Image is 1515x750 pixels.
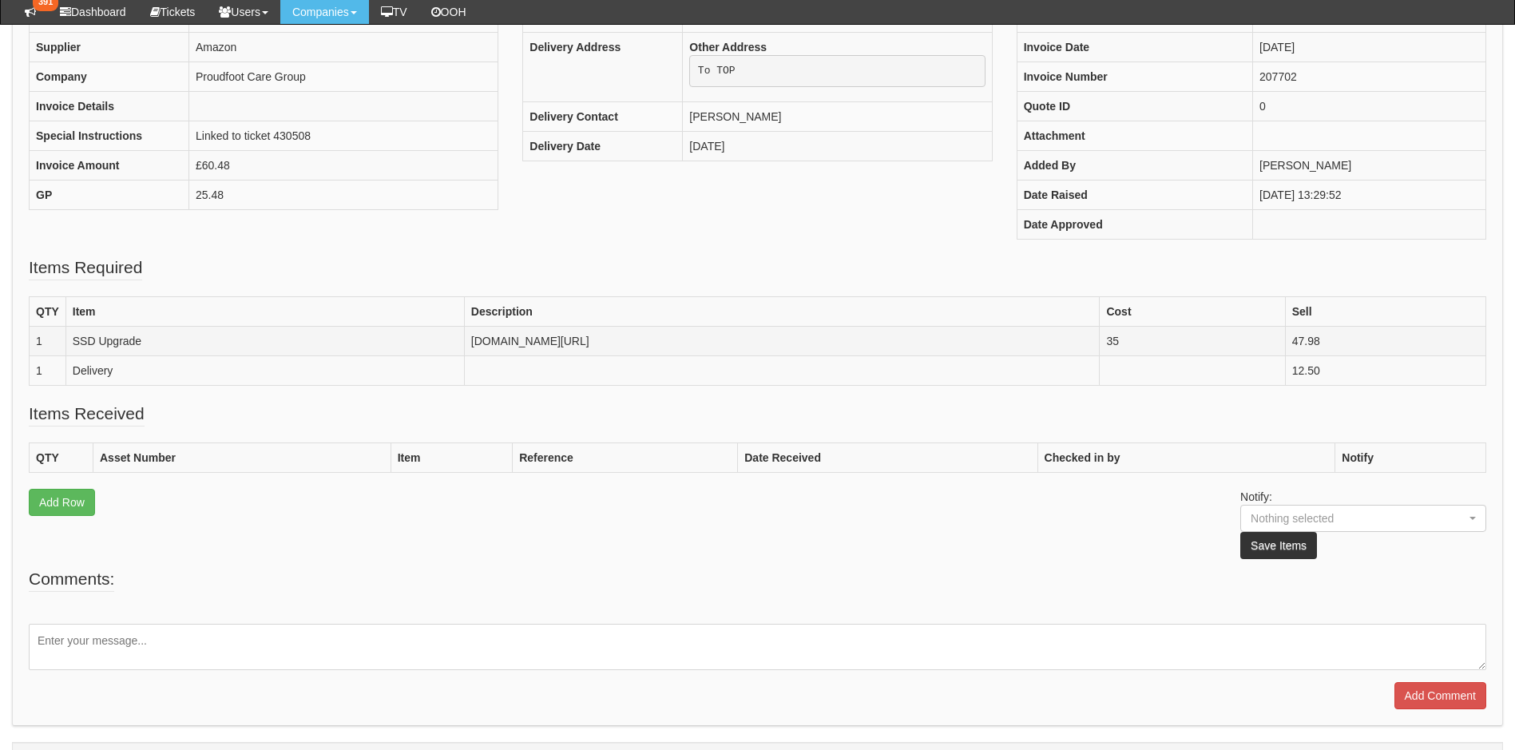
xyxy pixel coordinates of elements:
td: 207702 [1253,62,1486,92]
th: QTY [30,297,66,327]
th: Delivery Contact [523,101,683,131]
th: Asset Number [93,443,391,473]
th: Sell [1285,297,1485,327]
th: Item [65,297,464,327]
th: Invoice Details [30,92,189,121]
td: [PERSON_NAME] [1253,151,1486,181]
td: SSD Upgrade [65,327,464,356]
td: Amazon [189,33,498,62]
th: Invoice Number [1017,62,1252,92]
th: Special Instructions [30,121,189,151]
th: Date Received [738,443,1037,473]
td: 1 [30,327,66,356]
td: [DATE] [1253,33,1486,62]
td: Delivery [65,356,464,386]
button: Save Items [1240,532,1317,559]
th: Supplier [30,33,189,62]
legend: Items Received [29,402,145,427]
p: Notify: [1240,489,1486,559]
th: Added By [1017,151,1252,181]
td: [PERSON_NAME] [683,101,992,131]
input: Add Comment [1394,682,1486,709]
td: 0 [1253,92,1486,121]
th: Reference [513,443,738,473]
td: Linked to ticket 430508 [189,121,498,151]
th: Notify [1335,443,1486,473]
td: Proudfoot Care Group [189,62,498,92]
th: Company [30,62,189,92]
th: QTY [30,443,93,473]
th: Item [391,443,513,473]
th: Attachment [1017,121,1252,151]
legend: Items Required [29,256,142,280]
th: Delivery Address [523,33,683,102]
a: Add Row [29,489,95,516]
td: 25.48 [189,181,498,210]
th: Quote ID [1017,92,1252,121]
th: Invoice Amount [30,151,189,181]
th: Date Approved [1017,210,1252,240]
legend: Comments: [29,567,114,592]
th: Delivery Date [523,131,683,161]
b: Other Address [689,41,767,54]
td: [DOMAIN_NAME][URL] [464,327,1100,356]
th: Checked in by [1037,443,1335,473]
td: [DATE] 13:29:52 [1253,181,1486,210]
th: Cost [1100,297,1285,327]
td: 47.98 [1285,327,1485,356]
div: Nothing selected [1251,510,1446,526]
td: 35 [1100,327,1285,356]
th: Date Raised [1017,181,1252,210]
button: Nothing selected [1240,505,1486,532]
th: Description [464,297,1100,327]
td: £60.48 [189,151,498,181]
td: 12.50 [1285,356,1485,386]
th: GP [30,181,189,210]
td: [DATE] [683,131,992,161]
pre: To TOP [689,55,985,87]
th: Invoice Date [1017,33,1252,62]
td: 1 [30,356,66,386]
